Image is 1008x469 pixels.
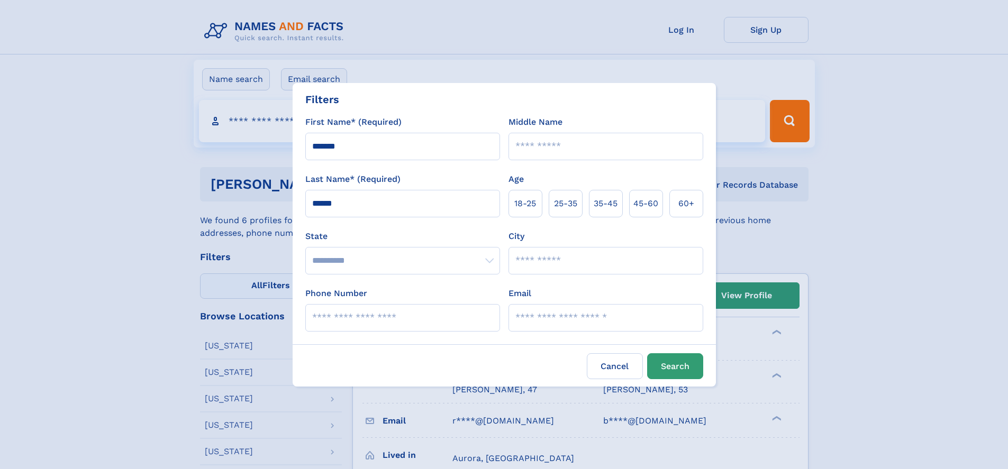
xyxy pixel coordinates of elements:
[587,353,643,379] label: Cancel
[305,116,402,128] label: First Name* (Required)
[305,230,500,243] label: State
[647,353,703,379] button: Search
[678,197,694,210] span: 60+
[305,173,401,186] label: Last Name* (Required)
[508,173,524,186] label: Age
[305,287,367,300] label: Phone Number
[305,91,339,107] div: Filters
[508,287,531,300] label: Email
[514,197,536,210] span: 18‑25
[594,197,617,210] span: 35‑45
[508,116,562,128] label: Middle Name
[633,197,658,210] span: 45‑60
[508,230,524,243] label: City
[554,197,577,210] span: 25‑35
